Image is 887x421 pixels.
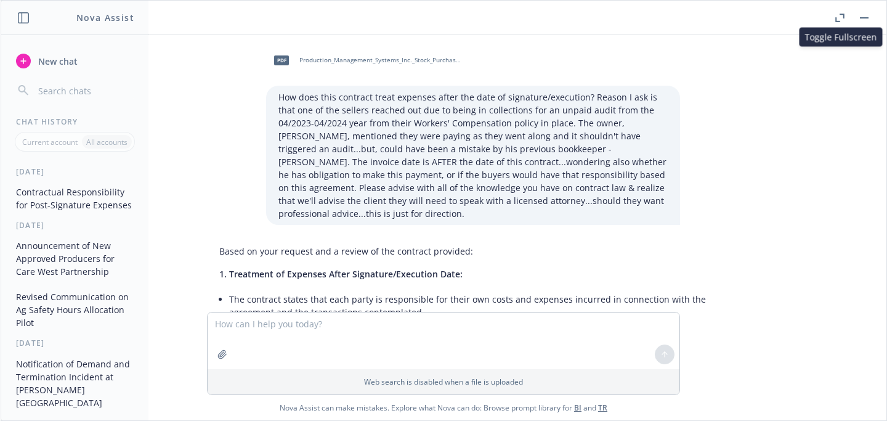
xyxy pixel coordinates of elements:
[76,11,134,24] h1: Nova Assist
[278,91,668,220] p: How does this contract treat expenses after the date of signature/execution? Reason I ask is that...
[215,377,672,387] p: Web search is disabled when a file is uploaded
[11,354,139,413] button: Notification of Demand and Termination Incident at [PERSON_NAME][GEOGRAPHIC_DATA]
[6,395,881,420] span: Nova Assist can make mistakes. Explore what Nova can do: Browse prompt library for and
[574,403,581,413] a: BI
[11,50,139,72] button: New chat
[219,268,463,280] span: 1. Treatment of Expenses After Signature/Execution Date:
[11,235,139,282] button: Announcement of New Approved Producers for Care West Partnership
[219,245,753,258] p: Based on your request and a review of the contract provided:
[11,182,139,215] button: Contractual Responsibility for Post-Signature Expenses
[1,220,148,231] div: [DATE]
[1,116,148,127] div: Chat History
[800,28,883,47] div: Toggle Fullscreen
[11,287,139,333] button: Revised Communication on Ag Safety Hours Allocation Pilot
[229,290,753,321] li: The contract states that each party is responsible for their own costs and expenses incurred in c...
[266,45,463,76] div: pdfProduction_Management_Systems_Inc._Stock_Purchase_Agreement_(Signature_Copy).docx.pdf
[598,403,607,413] a: TR
[1,166,148,177] div: [DATE]
[274,55,289,65] span: pdf
[299,56,461,64] span: Production_Management_Systems_Inc._Stock_Purchase_Agreement_(Signature_Copy).docx.pdf
[1,338,148,348] div: [DATE]
[36,55,78,68] span: New chat
[22,137,78,147] p: Current account
[36,82,134,99] input: Search chats
[86,137,128,147] p: All accounts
